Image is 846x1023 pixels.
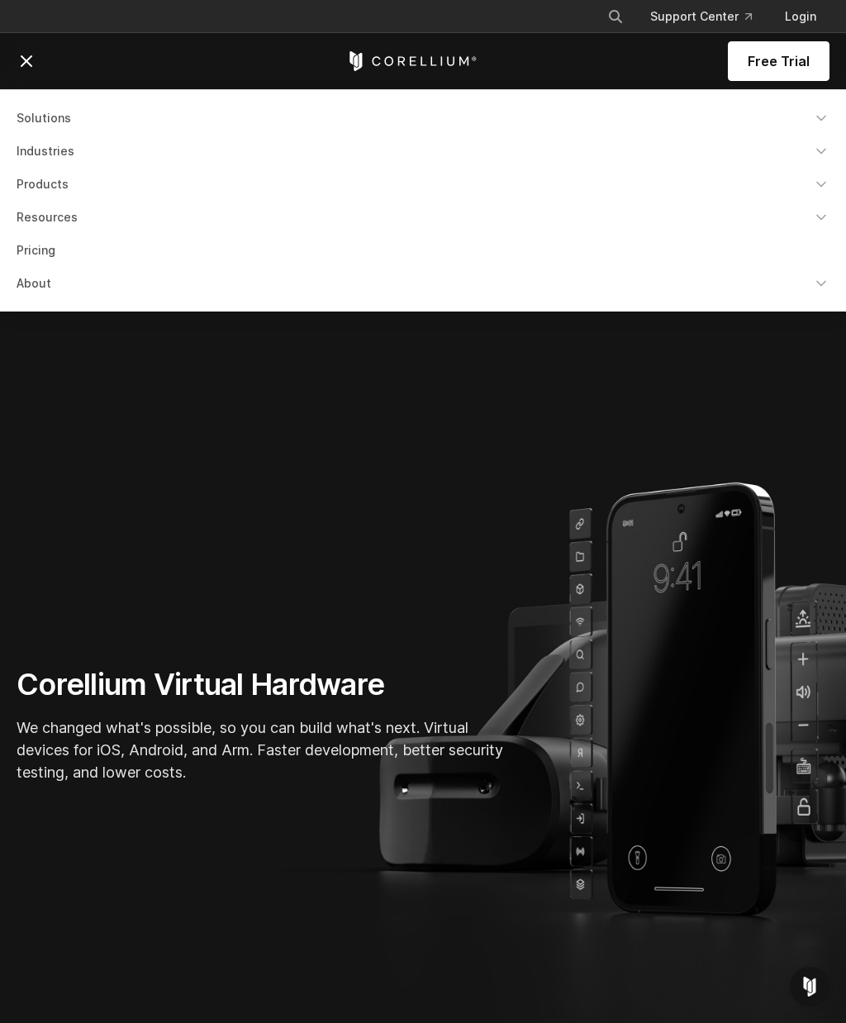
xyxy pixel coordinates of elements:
a: Support Center [637,2,765,31]
a: Products [7,169,839,199]
a: Resources [7,202,839,232]
p: We changed what's possible, so you can build what's next. Virtual devices for iOS, Android, and A... [17,716,512,783]
a: Industries [7,136,839,166]
a: Login [772,2,829,31]
button: Search [601,2,630,31]
span: Free Trial [748,51,810,71]
h1: Corellium Virtual Hardware [17,666,512,703]
a: Free Trial [728,41,829,81]
a: Pricing [7,236,839,265]
a: About [7,269,839,298]
div: Navigation Menu [594,2,829,31]
div: Open Intercom Messenger [790,967,829,1006]
a: Solutions [7,103,839,133]
div: Navigation Menu [7,103,839,298]
a: Corellium Home [346,51,478,71]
